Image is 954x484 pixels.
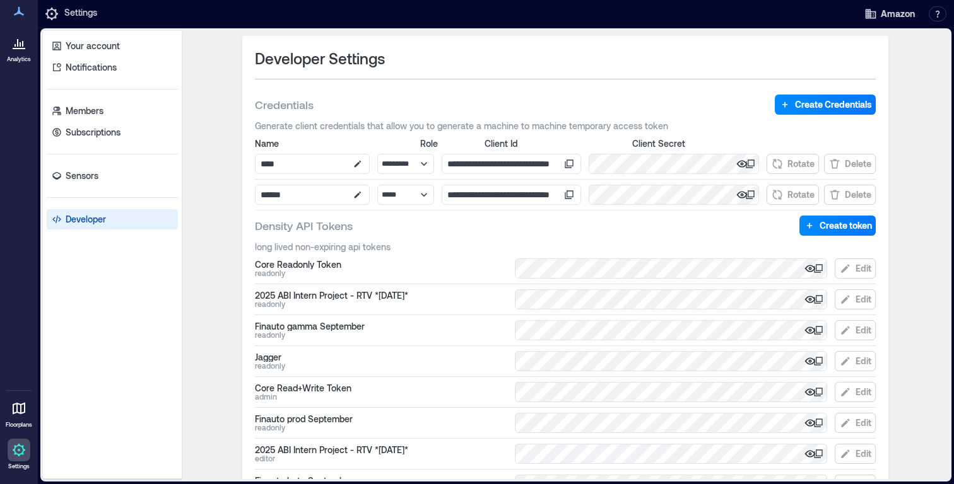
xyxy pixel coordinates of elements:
[835,413,876,433] button: Edit
[255,331,507,339] div: readonly
[861,4,919,24] button: Amazon
[824,154,876,174] button: Delete
[856,355,871,367] span: Edit
[4,435,34,474] a: Settings
[64,6,97,21] p: Settings
[820,219,872,232] span: Create token
[255,241,876,253] span: long lived non-expiring api tokens
[632,137,792,150] div: Client Secret
[255,423,507,432] div: readonly
[47,101,178,121] a: Members
[255,321,507,331] div: Finauto gamma September
[824,185,876,205] button: Delete
[255,414,507,423] div: Finauto prod September
[255,393,507,401] div: admin
[845,188,871,201] span: Delete
[66,126,121,139] p: Subscriptions
[835,320,876,340] button: Edit
[881,8,915,20] span: Amazon
[255,291,507,300] div: 2025 ABI Intern Project - RTV *[DATE]*
[485,137,625,150] div: Client Id
[856,293,871,306] span: Edit
[255,445,507,454] div: 2025 ABI Intern Project - RTV *[DATE]*
[835,258,876,279] button: Edit
[47,57,178,78] a: Notifications
[767,185,819,205] button: Rotate
[775,95,876,115] button: Create Credentials
[799,216,876,236] button: Create token
[787,188,815,201] span: Rotate
[856,417,871,429] span: Edit
[856,447,871,460] span: Edit
[66,40,120,52] p: Your account
[47,36,178,56] a: Your account
[255,352,507,362] div: Jagger
[835,382,876,402] button: Edit
[255,260,507,269] div: Core Readonly Token
[2,393,36,432] a: Floorplans
[47,122,178,142] a: Subscriptions
[255,269,507,277] div: readonly
[845,158,871,170] span: Delete
[255,120,876,132] span: Generate client credentials that allow you to generate a machine to machine temporary access token
[255,139,413,148] div: Name
[66,213,106,226] p: Developer
[787,158,815,170] span: Rotate
[767,154,819,174] button: Rotate
[835,444,876,464] button: Edit
[47,166,178,186] a: Sensors
[66,105,103,117] p: Members
[7,55,31,63] p: Analytics
[856,262,871,275] span: Edit
[856,386,871,398] span: Edit
[6,421,32,429] p: Floorplans
[835,289,876,309] button: Edit
[255,383,507,393] div: Core Read+Write Token
[66,170,98,182] p: Sensors
[856,324,871,337] span: Edit
[835,351,876,371] button: Edit
[255,218,353,233] span: Density API Tokens
[8,463,30,470] p: Settings
[66,61,117,74] p: Notifications
[420,137,477,150] div: Role
[47,209,178,229] a: Developer
[255,454,507,463] div: editor
[795,98,872,111] span: Create Credentials
[255,49,385,69] span: Developer Settings
[255,97,314,112] span: Credentials
[255,300,507,308] div: readonly
[3,28,35,67] a: Analytics
[255,362,507,370] div: readonly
